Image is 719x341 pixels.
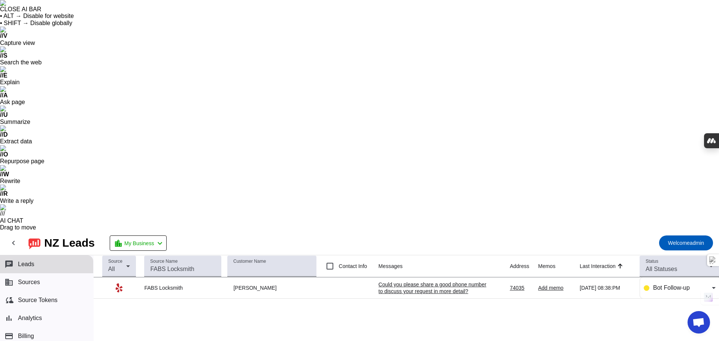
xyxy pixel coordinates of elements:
mat-icon: payment [4,332,13,341]
mat-icon: chevron_left [155,239,164,248]
mat-icon: cloud_sync [4,296,13,305]
span: All [108,266,115,272]
th: Memos [538,255,580,277]
div: Add memo [538,284,574,291]
span: Billing [18,333,34,340]
mat-label: Source [108,259,122,264]
mat-label: Source Name [150,259,178,264]
mat-icon: chat [4,260,13,269]
span: My Business [124,238,154,249]
th: Messages [379,255,510,277]
mat-icon: bar_chart [4,314,13,323]
span: Leads [18,261,34,268]
div: Could you please share a good phone number to discuss your request in more detail?​ [379,281,491,295]
div: NZ Leads [44,238,95,248]
span: Sources [18,279,40,286]
span: Welcome [668,240,690,246]
input: FABS Locksmith [150,265,215,274]
span: Source Tokens [18,297,58,304]
mat-icon: location_city [114,239,123,248]
span: admin [668,238,704,248]
mat-icon: chevron_left [9,238,18,247]
mat-label: Status [646,259,658,264]
th: Address [510,255,538,277]
button: My Business [110,235,167,251]
span: Analytics [18,315,42,322]
mat-icon: Yelp [115,283,124,292]
div: Last Interaction [580,262,616,270]
mat-icon: business [4,278,13,287]
div: [DATE] 08:38:PM [580,284,634,291]
label: Contact Info [337,262,367,270]
span: Bot Follow-up [653,284,690,291]
span: All Statuses [646,266,677,272]
div: FABS Locksmith [144,284,221,291]
div: [PERSON_NAME] [227,284,316,291]
div: Open chat [688,311,710,334]
div: 74035 [510,284,532,291]
button: Welcomeadmin [659,235,713,250]
img: logo [28,237,40,249]
mat-label: Customer Name [233,259,266,264]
